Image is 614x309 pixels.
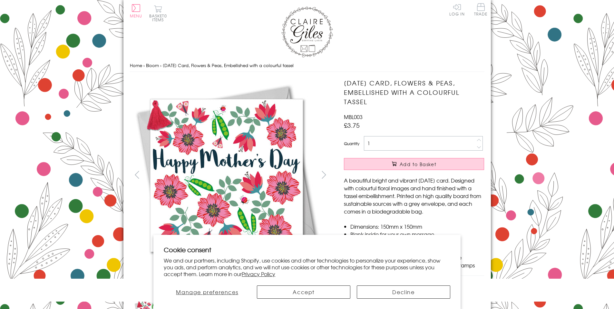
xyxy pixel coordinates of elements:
p: We and our partners, including Shopify, use cookies and other technologies to personalize your ex... [164,257,450,277]
a: Privacy Policy [242,270,275,278]
button: Basket0 items [149,5,167,22]
span: Add to Basket [400,161,436,167]
span: Manage preferences [176,288,238,296]
button: Decline [357,285,450,299]
a: Bloom [146,62,159,68]
h2: Cookie consent [164,245,450,254]
a: Home [130,62,142,68]
span: 0 items [152,13,167,23]
span: › [143,62,145,68]
a: Log In [449,3,465,16]
p: A beautiful bright and vibrant [DATE] card. Designed with colourful floral images and hand finish... [344,176,484,215]
span: › [160,62,161,68]
h1: [DATE] Card, Flowers & Peas, Embellished with a colourful tassel [344,78,484,106]
span: [DATE] Card, Flowers & Peas, Embellished with a colourful tassel [163,62,294,68]
button: prev [130,167,144,182]
img: Mother's Day Card, Flowers & Peas, Embellished with a colourful tassel [130,78,323,272]
label: Quantity [344,141,359,146]
li: Dimensions: 150mm x 150mm [350,223,484,230]
button: Menu [130,4,142,18]
nav: breadcrumbs [130,59,484,72]
a: Trade [474,3,488,17]
span: Menu [130,13,142,19]
button: Add to Basket [344,158,484,170]
button: Manage preferences [164,285,250,299]
span: £3.75 [344,121,360,130]
span: MBL003 [344,113,363,121]
img: Mother's Day Card, Flowers & Peas, Embellished with a colourful tassel [331,78,524,272]
img: Claire Giles Greetings Cards [281,6,333,57]
li: Blank inside for your own message [350,230,484,238]
button: next [317,167,331,182]
span: Trade [474,3,488,16]
button: Accept [257,285,350,299]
